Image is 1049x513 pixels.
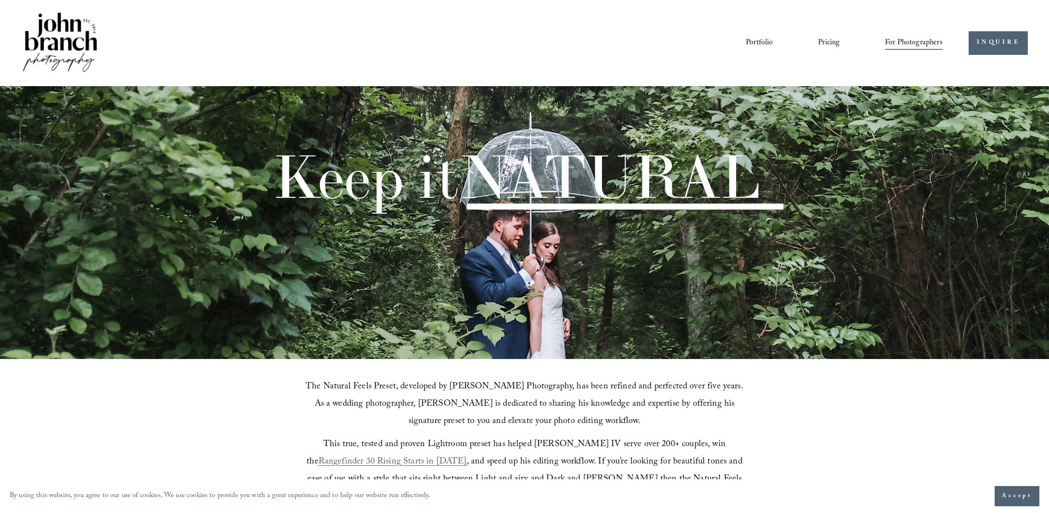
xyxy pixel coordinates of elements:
[10,489,431,503] p: By using this website, you agree to our use of cookies. We use cookies to provide you with a grea...
[885,36,943,51] span: For Photographers
[272,147,760,207] h1: Keep it
[885,35,943,51] a: folder dropdown
[995,486,1039,506] button: Accept
[21,11,99,76] img: John Branch IV Photography
[459,139,760,214] span: NATURAL
[319,455,467,470] a: Rangefinder 30 Rising Starts in [DATE]
[969,31,1028,55] a: INQUIRE
[746,35,773,51] a: Portfolio
[306,380,746,429] span: The Natural Feels Preset, developed by [PERSON_NAME] Photography, has been refined and perfected ...
[1002,491,1032,501] span: Accept
[818,35,840,51] a: Pricing
[307,437,728,470] span: This true, tested and proven Lightroom preset has helped [PERSON_NAME] IV serve over 200+ couples...
[307,455,745,504] span: , and speed up his editing workflow. If you’re looking for beautiful tones and ease of use with a...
